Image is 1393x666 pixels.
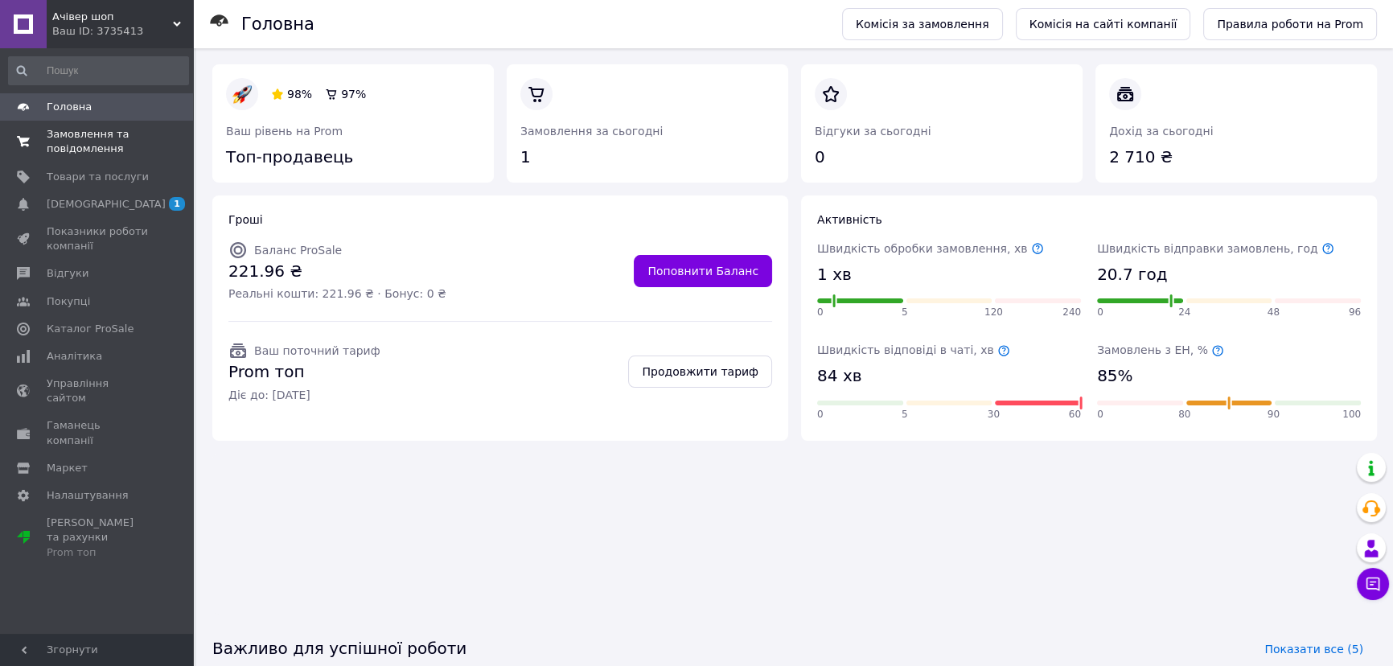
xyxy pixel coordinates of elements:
span: 90 [1268,408,1280,421]
button: Чат з покупцем [1357,568,1389,600]
span: Ачівер шоп [52,10,173,24]
span: [PERSON_NAME] та рахунки [47,516,149,560]
span: Швидкість відправки замовлень, год [1097,242,1334,255]
span: Замовлення та повідомлення [47,127,149,156]
span: 96 [1349,306,1361,319]
span: 100 [1342,408,1361,421]
span: 84 хв [817,364,861,388]
a: Продовжити тариф [628,356,772,388]
input: Пошук [8,56,189,85]
a: Комісія на сайті компанії [1016,8,1191,40]
span: Реальні кошти: 221.96 ₴ · Бонус: 0 ₴ [228,286,446,302]
span: 24 [1178,306,1190,319]
span: Баланс ProSale [254,244,342,257]
span: 97% [341,88,366,101]
span: Покупці [47,294,90,309]
span: Швидкість відповіді в чаті, хв [817,343,1010,356]
span: Замовлень з ЕН, % [1097,343,1224,356]
span: Показники роботи компанії [47,224,149,253]
span: 60 [1069,408,1081,421]
span: Каталог ProSale [47,322,134,336]
a: Правила роботи на Prom [1203,8,1377,40]
span: Товари та послуги [47,170,149,184]
span: Головна [47,100,92,114]
span: 20.7 год [1097,263,1167,286]
span: 120 [984,306,1003,319]
a: Комісія за замовлення [842,8,1003,40]
span: Налаштування [47,488,129,503]
div: Ваш ID: 3735413 [52,24,193,39]
span: Управління сайтом [47,376,149,405]
span: 221.96 ₴ [228,260,446,283]
span: [DEMOGRAPHIC_DATA] [47,197,166,212]
span: Швидкість обробки замовлення, хв [817,242,1044,255]
span: 80 [1178,408,1190,421]
span: 0 [817,408,824,421]
span: 85% [1097,364,1132,388]
span: Показати все (5) [1264,641,1363,657]
span: Prom топ [228,360,380,384]
span: 240 [1062,306,1081,319]
span: 1 хв [817,263,852,286]
span: 48 [1268,306,1280,319]
span: 0 [1097,408,1103,421]
span: 0 [1097,306,1103,319]
span: 5 [902,306,908,319]
span: 5 [902,408,908,421]
span: Маркет [47,461,88,475]
span: Активність [817,213,882,226]
div: Prom топ [47,545,149,560]
span: Діє до: [DATE] [228,387,380,403]
span: 30 [988,408,1000,421]
span: Відгуки [47,266,88,281]
span: Аналітика [47,349,102,364]
span: Важливо для успішної роботи [212,637,466,660]
span: Гаманець компанії [47,418,149,447]
span: Ваш поточний тариф [254,344,380,357]
span: 98% [287,88,312,101]
h1: Головна [241,14,314,34]
span: 1 [169,197,185,211]
span: Гроші [228,213,263,226]
a: Поповнити Баланс [634,255,772,287]
span: 0 [817,306,824,319]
